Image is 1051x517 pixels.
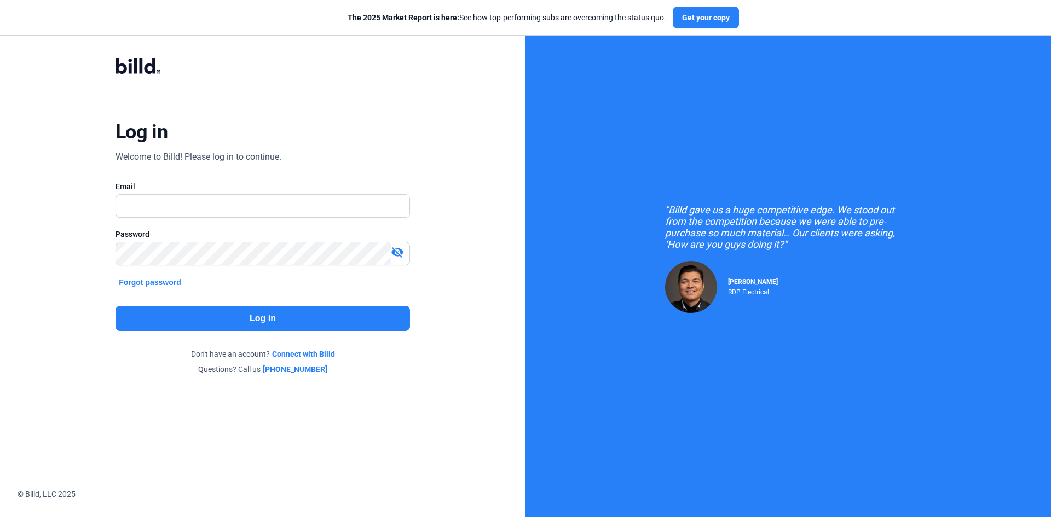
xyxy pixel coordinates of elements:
span: [PERSON_NAME] [728,278,778,286]
div: Email [116,181,410,192]
a: Connect with Billd [272,348,335,359]
div: Don't have an account? [116,348,410,359]
button: Log in [116,306,410,331]
a: [PHONE_NUMBER] [263,364,327,375]
div: "Billd gave us a huge competitive edge. We stood out from the competition because we were able to... [665,204,911,250]
button: Forgot password [116,276,184,288]
span: The 2025 Market Report is here: [348,13,459,22]
button: Get your copy [673,7,739,28]
mat-icon: visibility_off [391,246,404,259]
div: Log in [116,120,168,144]
div: RDP Electrical [728,286,778,296]
div: Password [116,229,410,240]
div: Questions? Call us [116,364,410,375]
img: Raul Pacheco [665,261,717,313]
div: See how top-performing subs are overcoming the status quo. [348,12,666,23]
div: Welcome to Billd! Please log in to continue. [116,150,281,164]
